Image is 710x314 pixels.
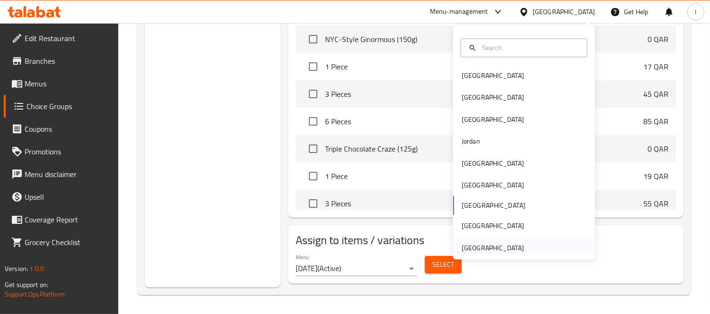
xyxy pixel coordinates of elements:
div: [GEOGRAPHIC_DATA] [462,180,524,190]
a: Grocery Checklist [4,231,119,254]
span: l [695,7,696,17]
a: Coverage Report [4,208,119,231]
a: Upsell [4,186,119,208]
p: 85 QAR [643,116,668,127]
p: 17 QAR [643,61,668,72]
div: [GEOGRAPHIC_DATA] [533,7,595,17]
span: Triple Chocolate Craze (125g) [325,143,648,154]
span: Select choice [303,194,323,213]
span: Select choice [303,57,323,76]
span: Select choice [303,139,323,159]
h2: Assign to items / variations [296,233,676,248]
div: [GEOGRAPHIC_DATA] [462,243,524,253]
span: Get support on: [5,279,48,291]
div: [GEOGRAPHIC_DATA] [462,114,524,125]
span: 6 Pieces [325,116,643,127]
span: Select [432,259,454,271]
span: Menus [25,78,111,89]
span: Coverage Report [25,214,111,225]
div: [GEOGRAPHIC_DATA] [462,93,524,103]
button: Select [425,256,462,273]
p: 0 QAR [648,143,668,154]
a: Coupons [4,118,119,140]
input: Search [478,42,581,53]
span: Select choice [303,111,323,131]
span: 3 Pieces [325,198,643,209]
span: Grocery Checklist [25,237,111,248]
label: Menu [296,254,309,260]
span: Select choice [303,84,323,104]
a: Support.OpsPlatform [5,288,65,300]
div: Jordan [462,136,480,147]
span: Select choice [303,29,323,49]
span: Menu disclaimer [25,169,111,180]
span: Promotions [25,146,111,157]
p: 55 QAR [643,198,668,209]
div: Menu-management [430,6,488,17]
a: Menu disclaimer [4,163,119,186]
span: 1.0.0 [29,263,44,275]
p: 0 QAR [648,34,668,45]
div: [GEOGRAPHIC_DATA] [462,221,524,231]
a: Menus [4,72,119,95]
a: Choice Groups [4,95,119,118]
a: Promotions [4,140,119,163]
span: 1 Piece [325,170,643,182]
span: 3 Pieces [325,88,643,100]
div: [GEOGRAPHIC_DATA] [462,158,524,169]
span: Coupons [25,123,111,135]
div: [GEOGRAPHIC_DATA] [462,70,524,81]
a: Branches [4,50,119,72]
span: Upsell [25,191,111,203]
span: 1 Piece [325,61,643,72]
p: 45 QAR [643,88,668,100]
a: Edit Restaurant [4,27,119,50]
span: Select choice [303,166,323,186]
span: Branches [25,55,111,67]
div: [DATE](Active) [296,261,417,276]
span: Choice Groups [26,101,111,112]
span: Edit Restaurant [25,33,111,44]
span: NYC-Style Ginormous (150g) [325,34,648,45]
p: 19 QAR [643,170,668,182]
span: Version: [5,263,28,275]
